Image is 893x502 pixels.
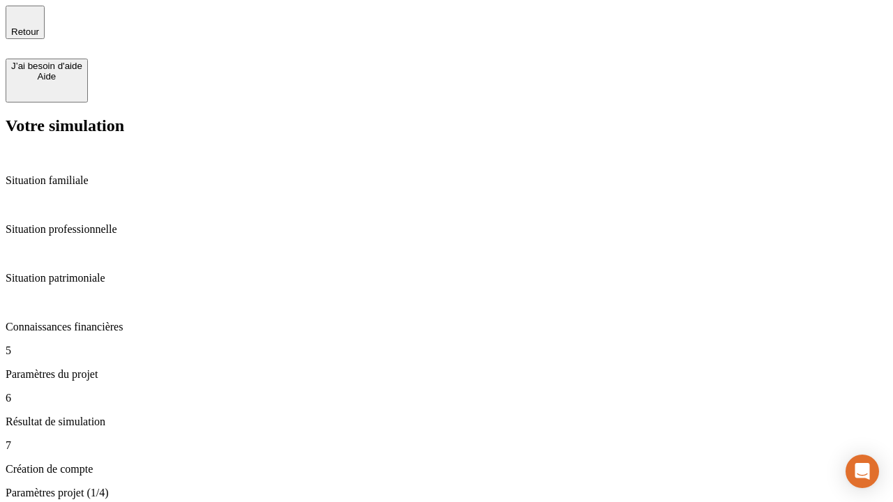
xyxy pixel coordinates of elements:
p: Paramètres projet (1/4) [6,487,887,499]
span: Retour [11,26,39,37]
p: 5 [6,344,887,357]
div: Aide [11,71,82,82]
p: Situation professionnelle [6,223,887,236]
button: J’ai besoin d'aideAide [6,59,88,102]
div: Open Intercom Messenger [846,455,879,488]
p: Paramètres du projet [6,368,887,381]
p: Création de compte [6,463,887,476]
button: Retour [6,6,45,39]
p: 6 [6,392,887,404]
p: Résultat de simulation [6,416,887,428]
p: Situation patrimoniale [6,272,887,284]
p: Connaissances financières [6,321,887,333]
p: 7 [6,439,887,452]
div: J’ai besoin d'aide [11,61,82,71]
h2: Votre simulation [6,116,887,135]
p: Situation familiale [6,174,887,187]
